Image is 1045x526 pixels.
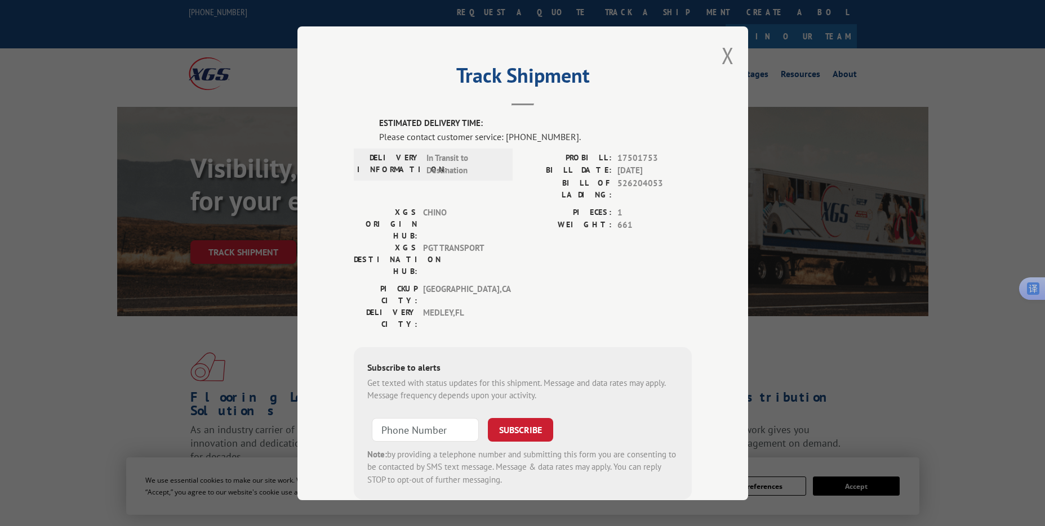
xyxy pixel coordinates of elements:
label: XGS ORIGIN HUB: [354,206,417,241]
span: 17501753 [617,151,692,164]
button: SUBSCRIBE [488,417,553,441]
span: CHINO [423,206,499,241]
span: PGT TRANSPORT [423,241,499,277]
button: Close modal [722,41,734,70]
div: by providing a telephone number and submitting this form you are consenting to be contacted by SM... [367,448,678,486]
span: [GEOGRAPHIC_DATA] , CA [423,282,499,306]
div: Subscribe to alerts [367,360,678,376]
span: MEDLEY , FL [423,306,499,330]
label: PIECES: [523,206,612,219]
span: [DATE] [617,164,692,177]
label: ESTIMATED DELIVERY TIME: [379,117,692,130]
label: DELIVERY INFORMATION: [357,151,421,177]
span: In Transit to Destination [426,151,503,177]
label: DELIVERY CITY: [354,306,417,330]
div: Please contact customer service: [PHONE_NUMBER]. [379,129,692,143]
span: 526204053 [617,177,692,200]
span: 661 [617,219,692,232]
div: Get texted with status updates for this shipment. Message and data rates may apply. Message frequ... [367,376,678,402]
h2: Track Shipment [354,68,692,89]
input: Phone Number [372,417,479,441]
label: XGS DESTINATION HUB: [354,241,417,277]
label: PROBILL: [523,151,612,164]
strong: Note: [367,448,387,459]
span: 1 [617,206,692,219]
label: BILL OF LADING: [523,177,612,200]
label: WEIGHT: [523,219,612,232]
label: BILL DATE: [523,164,612,177]
label: PICKUP CITY: [354,282,417,306]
